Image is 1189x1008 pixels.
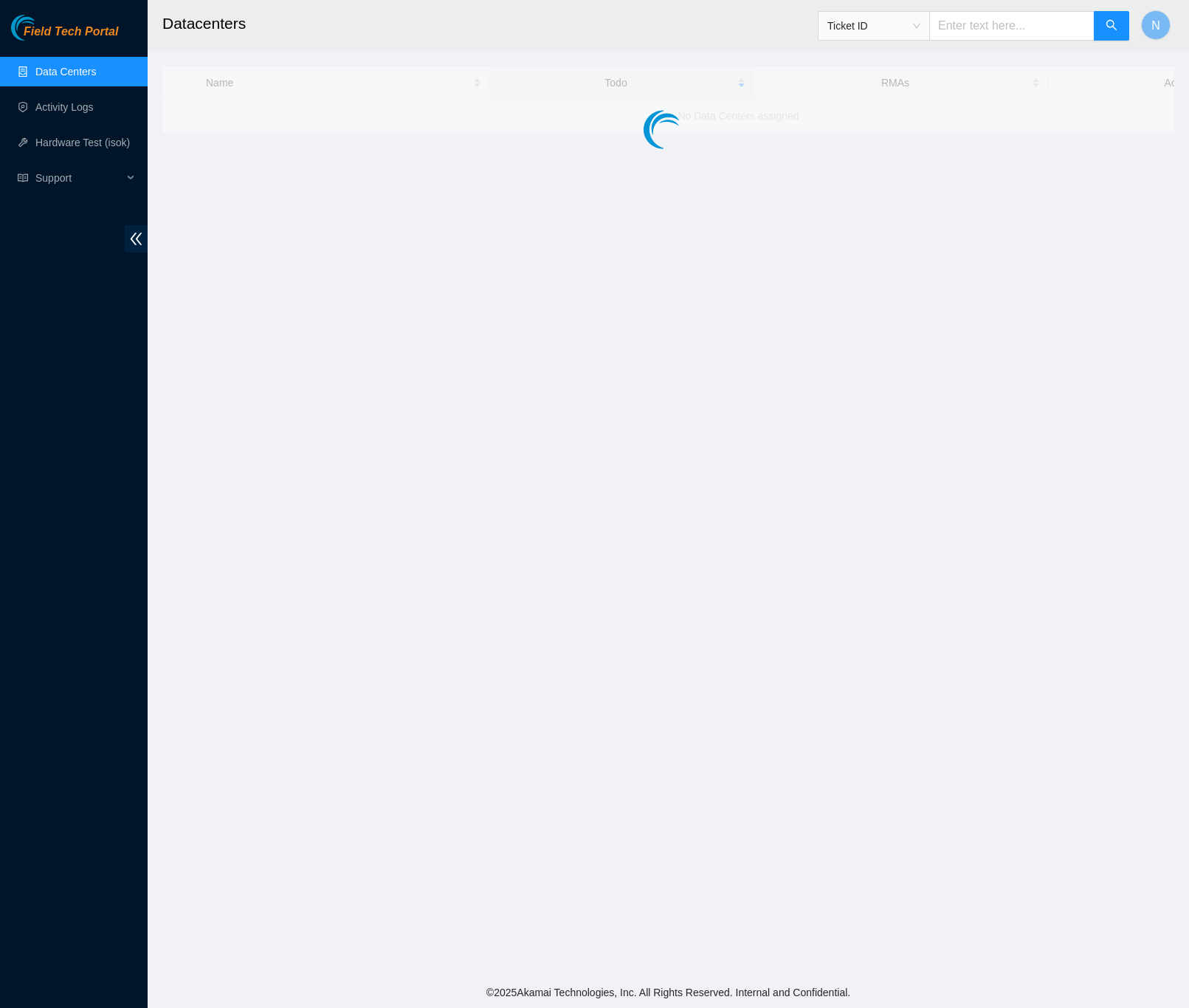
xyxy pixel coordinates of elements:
span: double-left [125,225,148,253]
span: N [1151,16,1160,35]
a: Akamai TechnologiesField Tech Portal [11,27,118,46]
button: search [1094,11,1129,41]
span: Field Tech Portal [24,25,118,39]
img: Akamai Technologies [11,15,75,41]
a: Hardware Test (isok) [35,137,130,148]
span: Ticket ID [827,15,920,37]
a: Activity Logs [35,101,94,113]
input: Enter text here... [929,11,1095,41]
a: Data Centers [35,66,96,78]
button: N [1141,10,1171,40]
footer: © 2025 Akamai Technologies, Inc. All Rights Reserved. Internal and Confidential. [148,977,1189,1008]
span: search [1106,19,1117,33]
span: Support [35,163,123,193]
span: read [18,173,28,183]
